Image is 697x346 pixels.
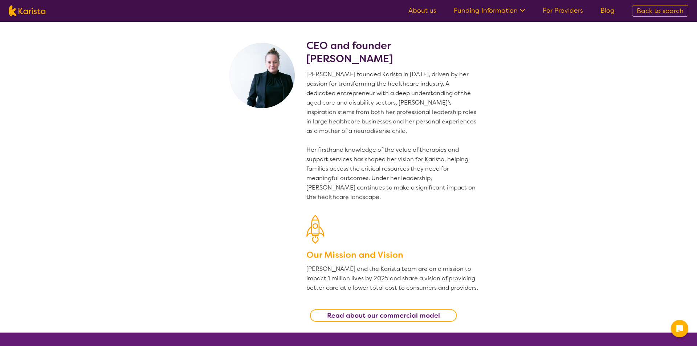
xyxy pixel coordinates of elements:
img: Our Mission [306,215,324,244]
a: Back to search [632,5,688,17]
b: Read about our commercial model [327,311,440,320]
a: Funding Information [454,6,525,15]
a: About us [408,6,436,15]
a: For Providers [543,6,583,15]
span: Back to search [637,7,684,15]
p: [PERSON_NAME] founded Karista in [DATE], driven by her passion for transforming the healthcare in... [306,70,479,202]
p: [PERSON_NAME] and the Karista team are on a mission to impact 1 million lives by 2025 and share a... [306,264,479,293]
h3: Our Mission and Vision [306,248,479,261]
a: Blog [600,6,615,15]
img: Karista logo [9,5,45,16]
h2: CEO and founder [PERSON_NAME] [306,39,479,65]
